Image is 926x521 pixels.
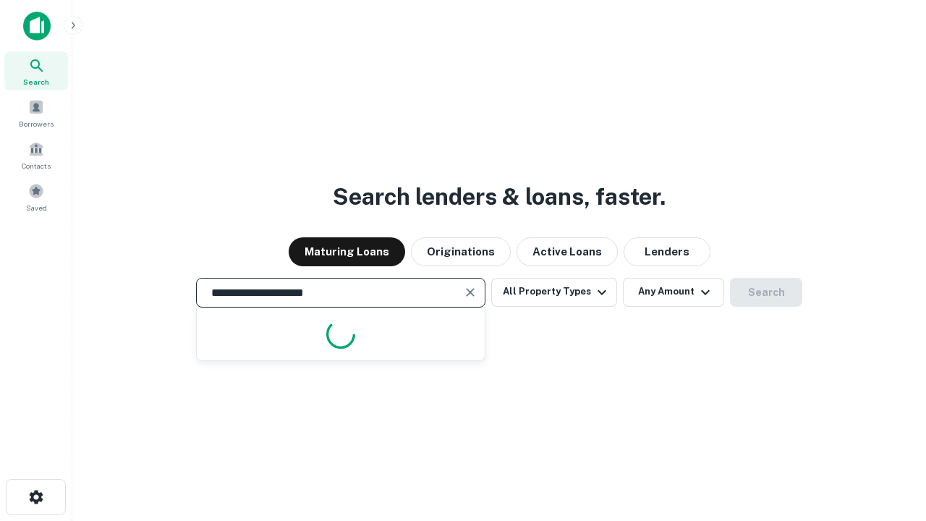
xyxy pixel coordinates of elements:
[4,93,68,132] a: Borrowers
[4,51,68,90] a: Search
[333,179,666,214] h3: Search lenders & loans, faster.
[460,282,480,302] button: Clear
[854,405,926,475] iframe: Chat Widget
[22,160,51,171] span: Contacts
[4,177,68,216] a: Saved
[624,237,710,266] button: Lenders
[23,12,51,41] img: capitalize-icon.png
[491,278,617,307] button: All Property Types
[4,135,68,174] a: Contacts
[289,237,405,266] button: Maturing Loans
[411,237,511,266] button: Originations
[623,278,724,307] button: Any Amount
[517,237,618,266] button: Active Loans
[23,76,49,88] span: Search
[26,202,47,213] span: Saved
[19,118,54,130] span: Borrowers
